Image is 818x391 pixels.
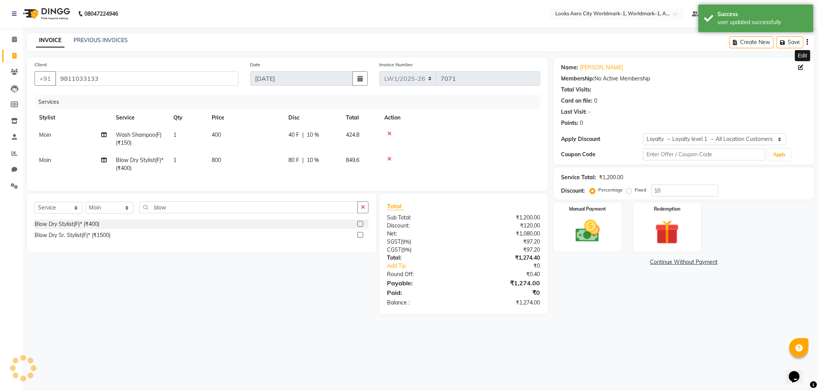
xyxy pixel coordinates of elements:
div: Discount: [561,187,585,195]
div: ₹1,274.00 [464,299,546,307]
div: ( ) [381,246,464,254]
label: Date [250,61,260,68]
div: ₹120.00 [464,222,546,230]
div: user updated successfully [718,18,808,26]
span: 849.6 [346,157,359,164]
div: Total Visits: [561,86,592,94]
div: Last Visit: [561,108,587,116]
span: 9% [403,247,410,253]
span: Wash Shampoo(F) (₹150) [116,131,161,146]
a: Continue Without Payment [555,258,813,266]
div: ₹97.20 [464,238,546,246]
div: ₹1,274.40 [464,254,546,262]
th: Service [111,109,169,126]
div: ₹0 [477,262,546,270]
div: ₹1,274.00 [464,278,546,288]
div: 0 [594,97,597,105]
div: Blow Dry Sr. Stylist(F)* (₹1500) [35,231,110,239]
div: Round Off: [381,270,464,278]
div: No Active Membership [561,75,806,83]
span: | [302,156,304,164]
div: ₹0.40 [464,270,546,278]
label: Fixed [635,187,647,193]
div: - [589,108,591,116]
div: Card on file: [561,97,593,105]
div: Edit [795,50,810,61]
input: Search by Name/Mobile/Email/Code [55,71,239,86]
div: Blow Dry Stylist(F)* (₹400) [35,220,99,228]
a: INVOICE [36,34,64,47]
span: Moin [39,157,51,164]
span: 80 F [288,156,299,164]
span: | [302,131,304,139]
div: ( ) [381,238,464,246]
div: Total: [381,254,464,262]
input: Search or Scan [139,201,358,213]
label: Manual Payment [569,206,606,213]
div: 0 [580,119,583,127]
th: Disc [284,109,341,126]
div: ₹1,200.00 [464,214,546,222]
div: Sub Total: [381,214,464,222]
b: 08047224946 [84,3,118,25]
a: Add Tip [381,262,477,270]
span: 9% [402,239,410,245]
div: ₹1,080.00 [464,230,546,238]
span: 1 [173,157,176,164]
div: Coupon Code [561,151,643,159]
a: PREVIOUS INVOICES [74,37,128,44]
span: Blow Dry Stylist(F)* (₹400) [116,157,163,172]
th: Total [341,109,380,126]
th: Qty [169,109,207,126]
div: ₹1,200.00 [599,173,624,182]
button: Save [777,36,803,48]
div: Service Total: [561,173,596,182]
span: 10 % [307,131,319,139]
label: Redemption [654,206,680,213]
div: ₹0 [464,288,546,297]
div: Balance : [381,299,464,307]
div: Paid: [381,288,464,297]
label: Client [35,61,47,68]
iframe: chat widget [786,360,810,383]
img: logo [20,3,72,25]
img: _cash.svg [568,217,607,245]
span: SGST [387,238,401,245]
span: 1 [173,131,176,138]
div: Net: [381,230,464,238]
span: 400 [212,131,221,138]
span: 40 F [288,131,299,139]
span: 800 [212,157,221,164]
img: _gift.svg [647,217,687,247]
label: Percentage [599,187,623,193]
button: +91 [35,71,56,86]
div: Membership: [561,75,595,83]
div: Services [35,95,546,109]
button: Create New [729,36,774,48]
div: Name: [561,64,579,72]
div: Payable: [381,278,464,288]
th: Price [207,109,284,126]
div: Success [718,10,808,18]
button: Apply [769,149,790,160]
span: Total [387,202,405,210]
span: 424.8 [346,131,359,138]
span: CGST [387,246,401,253]
th: Action [380,109,540,126]
a: [PERSON_NAME] [580,64,623,72]
div: Apply Discount [561,135,643,143]
div: ₹97.20 [464,246,546,254]
div: Discount: [381,222,464,230]
span: 10 % [307,156,319,164]
div: Points: [561,119,579,127]
th: Stylist [35,109,111,126]
input: Enter Offer / Coupon Code [643,149,766,160]
label: Invoice Number [379,61,413,68]
span: Moin [39,131,51,138]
